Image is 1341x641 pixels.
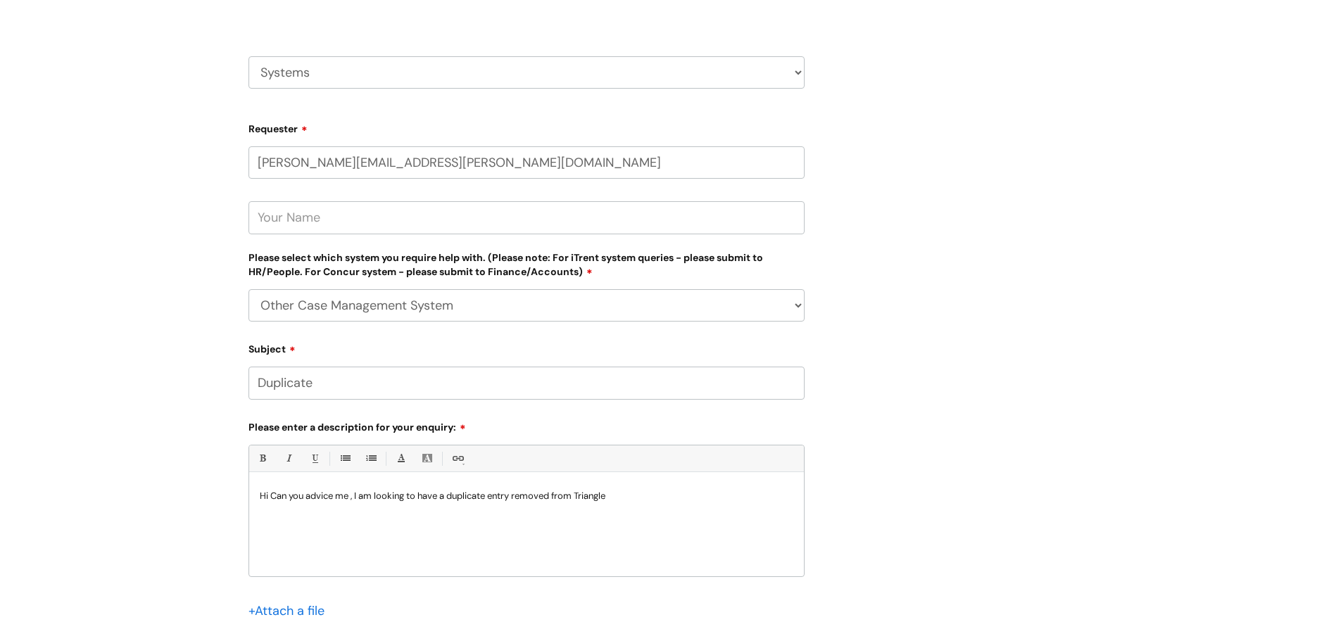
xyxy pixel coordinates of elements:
[418,450,436,467] a: Back Color
[248,417,805,433] label: Please enter a description for your enquiry:
[306,450,323,467] a: Underline(Ctrl-U)
[448,450,466,467] a: Link
[248,201,805,234] input: Your Name
[248,146,805,179] input: Email
[248,249,805,278] label: Please select which system you require help with. (Please note: For iTrent system queries - pleas...
[336,450,353,467] a: • Unordered List (Ctrl-Shift-7)
[279,450,297,467] a: Italic (Ctrl-I)
[392,450,410,467] a: Font Color
[248,599,333,622] div: Attach a file
[253,450,271,467] a: Bold (Ctrl-B)
[362,450,379,467] a: 1. Ordered List (Ctrl-Shift-8)
[260,490,793,502] p: Hi Can you advice me , I am looking to have a duplicate entry removed from Triangle
[248,118,805,135] label: Requester
[248,338,805,355] label: Subject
